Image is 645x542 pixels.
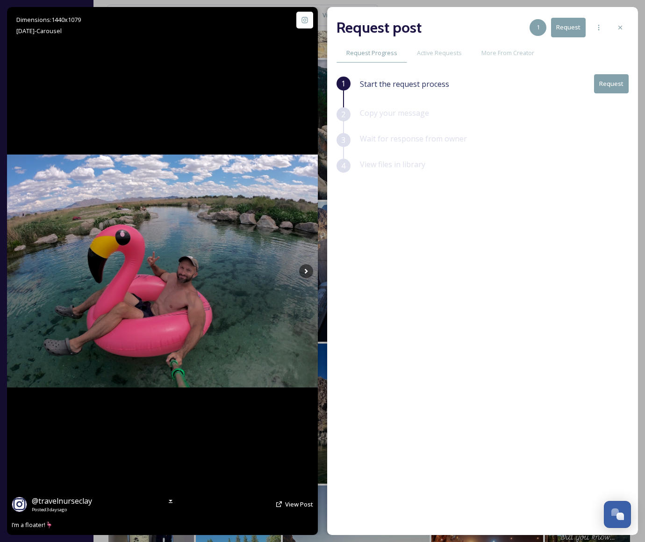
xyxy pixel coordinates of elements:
a: View Post [285,500,313,509]
a: @travelnurseclay [32,495,92,507]
span: [DATE] - Carousel [16,27,62,35]
h2: Request post [337,16,422,39]
span: 1 [341,78,345,89]
span: 2 [341,109,345,120]
span: I’m a floater!🦩 [12,521,53,529]
span: Active Requests [417,49,462,57]
span: Wait for response from owner [360,134,467,144]
span: @ travelnurseclay [32,496,92,506]
span: Start the request process [360,78,449,90]
span: Posted 3 days ago [32,507,92,513]
span: Copy your message [360,108,429,118]
span: More From Creator [481,49,534,57]
span: 1 [537,23,540,32]
button: Open Chat [604,501,631,528]
img: I’m a floater!🦩 [7,155,318,387]
span: Dimensions: 1440 x 1079 [16,15,81,24]
span: 3 [341,134,345,146]
span: View files in library [360,159,425,169]
span: Request Progress [346,49,397,57]
button: Request [551,18,586,37]
button: Request [594,74,629,93]
span: 4 [341,160,345,171]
